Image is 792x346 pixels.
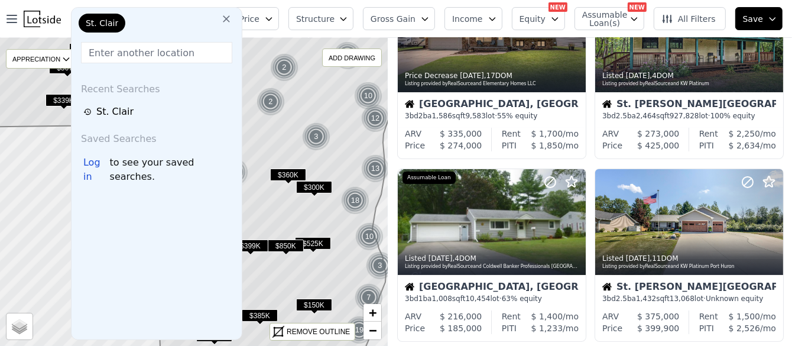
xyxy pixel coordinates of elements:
span: Income [452,13,483,25]
div: St. [PERSON_NAME][GEOGRAPHIC_DATA] [602,99,776,111]
div: $525K [295,237,331,254]
span: $ 2,250 [729,129,760,138]
span: $385K [242,309,278,322]
span: $ 274,000 [440,141,482,150]
button: Income [444,7,502,30]
span: $525K [295,237,331,250]
img: g1.png [355,283,384,312]
span: Price [239,13,259,25]
span: $850K [268,240,304,252]
span: $ 375,000 [637,312,679,321]
span: 10,454 [465,295,490,303]
div: $300K [296,181,332,198]
div: 2 [257,88,285,116]
div: 3 bd 1 ba sqft lot · 63% equity [405,294,579,303]
img: g1.png [345,316,374,344]
button: Gross Gain [363,7,435,30]
div: Rent [699,311,718,322]
div: $567K [49,62,85,79]
span: $567K [49,62,85,74]
div: Assumable Loan [403,172,456,185]
span: $ 1,850 [531,141,563,150]
div: /mo [714,322,776,334]
div: 3 bd 2.5 ba sqft lot · Unknown equity [602,294,776,303]
div: 3 [366,251,394,280]
span: $ 1,500 [729,312,760,321]
div: $360K [270,169,306,186]
img: g1.png [270,53,299,82]
time: 2025-08-20 00:00 [626,254,650,263]
div: Price [405,322,425,334]
div: PITI [502,140,517,151]
span: $360K [270,169,306,181]
img: g1.png [354,82,383,110]
div: ARV [602,128,619,140]
div: $339K [46,94,82,111]
button: Structure [288,7,353,30]
div: 2 [270,53,298,82]
div: 3 [220,158,248,186]
div: Listed , 11 DOM [602,254,777,263]
div: $150K [296,299,332,316]
div: Listing provided by RealSource and KW Platinum Port Huron [602,263,777,270]
div: 19 [345,316,374,344]
div: NEW [628,2,647,12]
span: 1,432 [636,295,656,303]
span: $ 2,526 [729,324,760,333]
div: ARV [405,311,421,322]
div: NEW [548,2,567,12]
span: to see your saved searches. [110,156,232,184]
span: Save [743,13,763,25]
img: g1.png [361,154,390,183]
button: Assumable Loan(s) [574,7,644,30]
div: /mo [718,128,776,140]
div: /mo [517,140,579,151]
div: St. Clair [83,105,233,119]
div: ADD DRAWING [323,49,381,66]
img: g1.png [366,251,395,280]
img: House [405,282,414,292]
div: $850K [268,240,304,257]
div: /mo [718,311,776,322]
span: $ 399,900 [637,324,679,333]
img: House [602,282,612,292]
div: Listing provided by RealSource and Coldwell Banker Professionals [GEOGRAPHIC_DATA] [405,263,580,270]
img: Lotside [24,11,61,27]
span: 1,008 [432,295,452,303]
div: Listed , 4 DOM [602,71,777,80]
div: Rent [502,128,521,140]
span: $300K [296,181,332,193]
span: 9,583 [465,112,485,120]
div: PITI [699,322,714,334]
div: 4 [333,41,362,70]
span: Equity [520,13,546,25]
span: St. Clair [86,17,118,29]
a: Layers [7,313,33,339]
span: $600K [196,329,232,342]
div: REMOVE OUTLINE [287,326,350,337]
div: 18 [341,186,369,215]
input: Enter another location [81,42,232,63]
span: $ 1,233 [531,324,563,333]
div: /mo [521,311,579,322]
div: Price Decrease , 17 DOM [405,71,580,80]
a: Listed [DATE],11DOMListing provided byRealSourceand KW Platinum Port HuronHouseSt. [PERSON_NAME][... [595,169,783,342]
div: /mo [521,128,579,140]
div: ARV [405,128,421,140]
button: Price [232,7,279,30]
div: Recent Searches [76,73,237,101]
time: 2025-08-20 20:59 [626,72,650,80]
div: 12 [361,104,389,132]
img: House [602,99,612,109]
img: g1.png [302,122,331,151]
img: House [405,99,414,109]
div: St. [PERSON_NAME][GEOGRAPHIC_DATA] [602,282,776,294]
button: Equity [512,7,565,30]
img: g1.png [333,41,362,70]
img: g1.png [355,222,384,251]
div: Listing provided by RealSource and Elementary Homes LLC [405,80,580,88]
a: Listed [DATE],4DOMListing provided byRealSourceand Coldwell Banker Professionals [GEOGRAPHIC_DATA... [397,169,585,342]
span: $ 273,000 [637,129,679,138]
span: $150K [296,299,332,311]
span: $ 335,000 [440,129,482,138]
